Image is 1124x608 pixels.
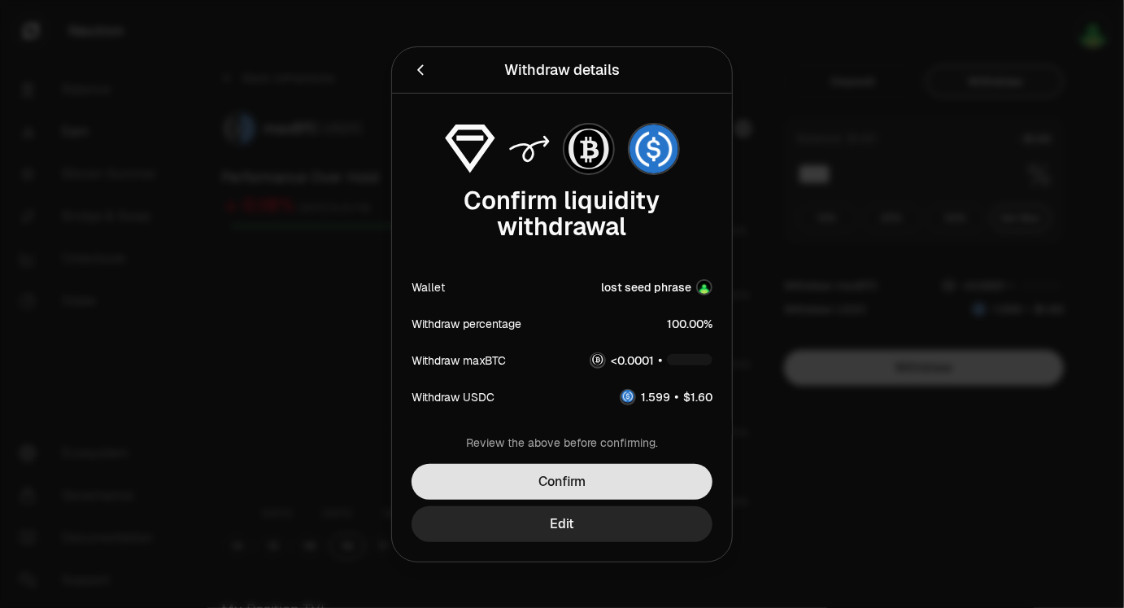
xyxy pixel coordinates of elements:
[412,279,445,295] div: Wallet
[504,59,620,81] div: Withdraw details
[412,59,429,81] button: Back
[412,464,712,500] button: Confirm
[412,388,494,405] div: Withdraw USDC
[412,315,521,331] div: Withdraw percentage
[412,435,712,451] div: Review the above before confirming.
[601,279,712,295] button: lost seed phraseAccount Image
[621,390,634,403] img: USDC Logo
[412,188,712,240] div: Confirm liquidity withdrawal
[591,353,604,366] img: maxBTC Logo
[601,279,691,295] div: lost seed phrase
[698,281,711,294] img: Account Image
[564,125,613,173] img: maxBTC Logo
[412,506,712,542] button: Edit
[412,352,506,368] div: Withdraw maxBTC
[630,125,678,173] img: USDC Logo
